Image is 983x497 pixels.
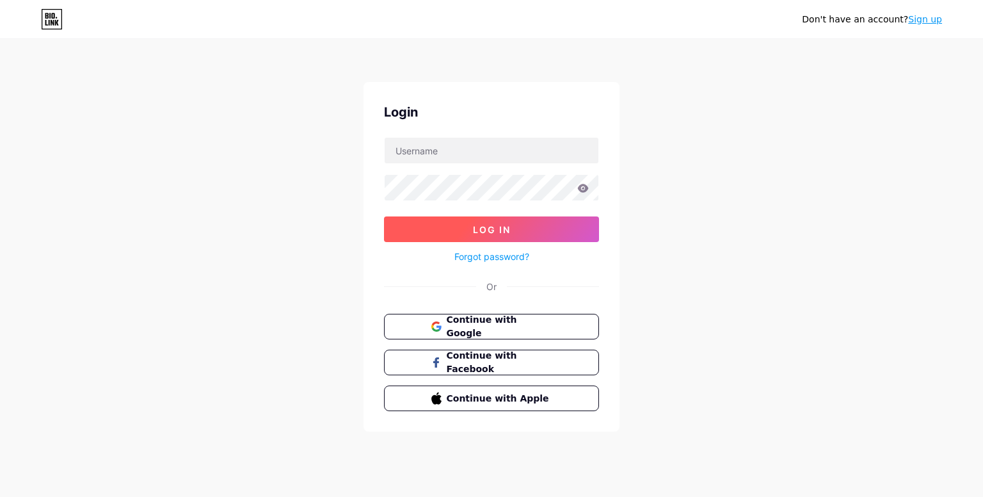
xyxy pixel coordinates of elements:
[384,350,599,375] button: Continue with Facebook
[908,14,942,24] a: Sign up
[473,224,511,235] span: Log In
[384,102,599,122] div: Login
[384,314,599,339] button: Continue with Google
[802,13,942,26] div: Don't have an account?
[447,313,552,340] span: Continue with Google
[385,138,598,163] input: Username
[447,349,552,376] span: Continue with Facebook
[454,250,529,263] a: Forgot password?
[447,392,552,405] span: Continue with Apple
[384,386,599,411] button: Continue with Apple
[486,280,497,293] div: Or
[384,216,599,242] button: Log In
